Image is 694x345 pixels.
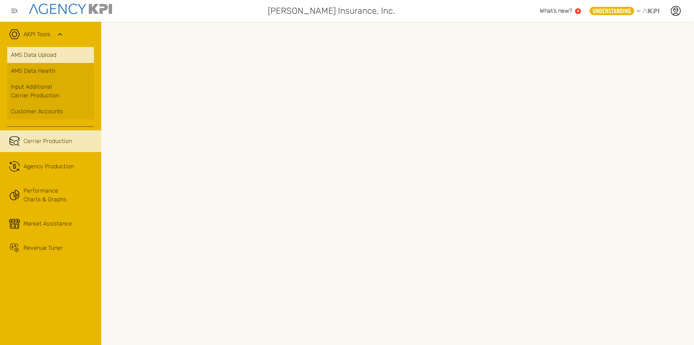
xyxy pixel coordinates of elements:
span: Market Assistance [23,219,72,228]
a: Customer Accounts [7,104,94,119]
span: Agency Production [23,162,74,171]
a: AMS Data Health [7,63,94,79]
a: AMS Data Upload [7,47,94,63]
span: AMS Data Health [11,67,55,75]
text: 5 [577,9,579,13]
span: [PERSON_NAME] Insurance, Inc. [268,4,395,17]
a: 5 [575,8,581,14]
div: Customer Accounts [11,107,90,116]
span: Carrier Production [23,137,72,146]
a: Input AdditionalCarrier Production [7,79,94,104]
span: Revenue Tuner [23,244,63,252]
a: AKPI Tools [23,30,50,39]
img: agencykpi-logo-550x69-2d9e3fa8.png [29,4,112,14]
span: What’s new? [540,7,572,14]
